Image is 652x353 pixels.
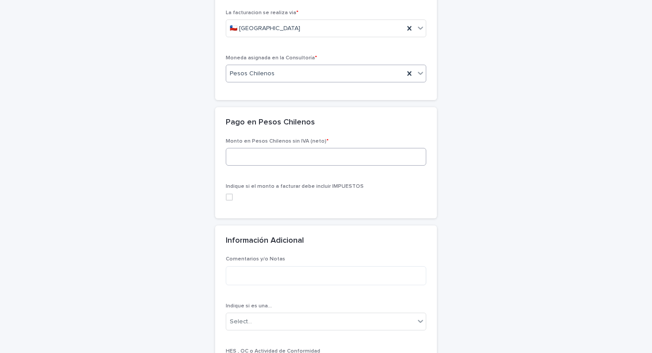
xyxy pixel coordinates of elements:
span: Moneda asignada en la Consultoría [226,55,317,61]
div: Select... [230,317,252,326]
span: Monto en Pesos Chilenos sin IVA (neto) [226,139,329,144]
span: 🇨🇱 [GEOGRAPHIC_DATA] [230,24,300,33]
span: La facturacion se realiza via [226,10,299,16]
h2: Información Adicional [226,236,304,246]
span: Pesos Chilenos [230,69,275,78]
span: Indique si es una... [226,303,272,309]
span: Indique si el monto a facturar debe incluir IMPUESTOS [226,184,364,189]
span: Comentarios y/o Notas [226,256,285,262]
h2: Pago en Pesos Chilenos [226,118,315,128]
